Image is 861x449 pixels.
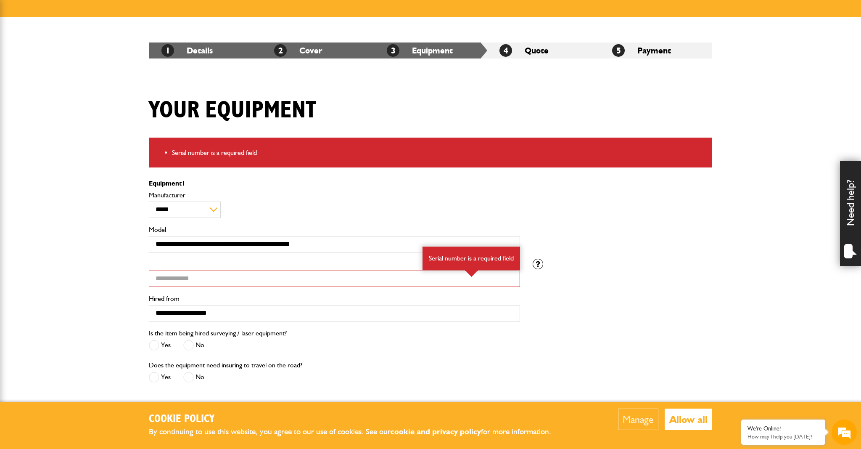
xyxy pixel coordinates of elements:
[149,226,520,233] label: Model
[183,340,204,351] label: No
[149,330,287,337] label: Is the item being hired surveying / laser equipment?
[149,96,316,125] h1: Your equipment
[14,47,35,58] img: d_20077148190_company_1631870298795_20077148190
[374,43,487,58] li: Equipment
[149,372,171,383] label: Yes
[11,78,153,96] input: Enter your last name
[600,43,712,58] li: Payment
[44,47,141,58] div: Chat with us now
[149,413,565,426] h2: Cookie Policy
[183,372,204,383] label: No
[161,44,174,57] span: 1
[172,147,706,158] li: Serial number is a required field
[149,192,520,199] label: Manufacturer
[618,409,658,430] button: Manage
[747,425,819,432] div: We're Online!
[612,44,625,57] span: 5
[274,45,322,56] a: 2Cover
[499,44,512,57] span: 4
[465,270,478,277] img: error-box-arrow.svg
[149,362,302,369] label: Does the equipment need insuring to travel on the road?
[149,295,520,302] label: Hired from
[11,152,153,252] textarea: Type your message and hit 'Enter'
[387,44,399,57] span: 3
[391,427,481,436] a: cookie and privacy policy
[149,425,565,438] p: By continuing to use this website, you agree to our use of cookies. See our for more information.
[11,128,153,146] input: Enter your phone number
[161,45,213,56] a: 1Details
[182,179,185,187] span: 1
[665,409,712,430] button: Allow all
[747,433,819,440] p: How may I help you today?
[487,43,600,58] li: Quote
[274,44,287,57] span: 2
[138,4,158,24] div: Minimize live chat window
[11,103,153,121] input: Enter your email address
[149,180,520,187] p: Equipment
[840,161,861,266] div: Need help?
[423,247,520,270] div: Serial number is a required field
[114,259,153,271] em: Start Chat
[149,340,171,351] label: Yes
